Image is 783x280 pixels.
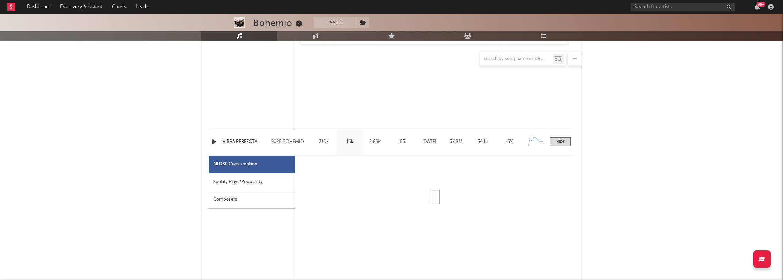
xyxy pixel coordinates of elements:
div: Spotify Plays/Popularity [209,173,295,191]
div: 99 + [757,2,765,7]
div: [DATE] [418,138,441,145]
div: <5% [498,138,521,145]
div: 2025 BOHEMIO [271,138,309,146]
div: 310k [312,138,335,145]
button: 99+ [755,4,760,10]
div: 63 [390,138,414,145]
div: All DSP Consumption [213,160,257,168]
div: 3.48M [444,138,468,145]
div: Bohemio [253,17,304,29]
a: VIBRA PERFECTA [223,138,268,145]
div: Composers [209,191,295,209]
button: Track [313,17,356,28]
div: 344k [471,138,494,145]
div: 2.85M [364,138,387,145]
div: 46k [338,138,361,145]
input: Search by song name or URL [480,56,553,62]
input: Search for artists [631,3,735,11]
div: All DSP Consumption [209,156,295,173]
